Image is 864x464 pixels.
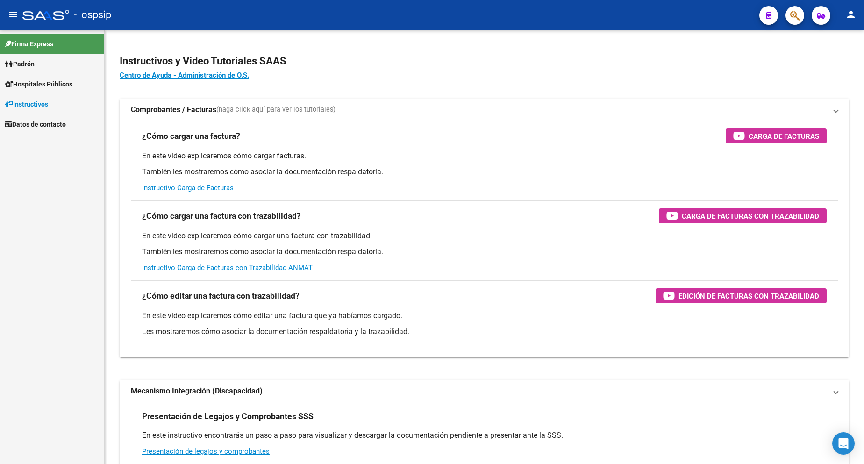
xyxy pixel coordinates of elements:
span: Padrón [5,59,35,69]
p: También les mostraremos cómo asociar la documentación respaldatoria. [142,247,827,257]
span: Hospitales Públicos [5,79,72,89]
span: Instructivos [5,99,48,109]
mat-icon: person [845,9,857,20]
mat-icon: menu [7,9,19,20]
p: También les mostraremos cómo asociar la documentación respaldatoria. [142,167,827,177]
span: (haga click aquí para ver los tutoriales) [216,105,336,115]
button: Carga de Facturas con Trazabilidad [659,208,827,223]
h3: Presentación de Legajos y Comprobantes SSS [142,410,314,423]
span: Carga de Facturas con Trazabilidad [682,210,819,222]
p: En este video explicaremos cómo cargar facturas. [142,151,827,161]
a: Presentación de legajos y comprobantes [142,447,270,456]
div: Comprobantes / Facturas(haga click aquí para ver los tutoriales) [120,121,849,357]
h2: Instructivos y Video Tutoriales SAAS [120,52,849,70]
strong: Mecanismo Integración (Discapacidad) [131,386,263,396]
span: - ospsip [74,5,111,25]
mat-expansion-panel-header: Comprobantes / Facturas(haga click aquí para ver los tutoriales) [120,99,849,121]
span: Carga de Facturas [749,130,819,142]
p: Les mostraremos cómo asociar la documentación respaldatoria y la trazabilidad. [142,327,827,337]
a: Instructivo Carga de Facturas con Trazabilidad ANMAT [142,264,313,272]
h3: ¿Cómo cargar una factura con trazabilidad? [142,209,301,222]
span: Edición de Facturas con Trazabilidad [678,290,819,302]
div: Open Intercom Messenger [832,432,855,455]
p: En este video explicaremos cómo editar una factura que ya habíamos cargado. [142,311,827,321]
a: Instructivo Carga de Facturas [142,184,234,192]
mat-expansion-panel-header: Mecanismo Integración (Discapacidad) [120,380,849,402]
strong: Comprobantes / Facturas [131,105,216,115]
span: Firma Express [5,39,53,49]
button: Carga de Facturas [726,128,827,143]
a: Centro de Ayuda - Administración de O.S. [120,71,249,79]
h3: ¿Cómo cargar una factura? [142,129,240,143]
h3: ¿Cómo editar una factura con trazabilidad? [142,289,300,302]
span: Datos de contacto [5,119,66,129]
button: Edición de Facturas con Trazabilidad [656,288,827,303]
p: En este instructivo encontrarás un paso a paso para visualizar y descargar la documentación pendi... [142,430,827,441]
p: En este video explicaremos cómo cargar una factura con trazabilidad. [142,231,827,241]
